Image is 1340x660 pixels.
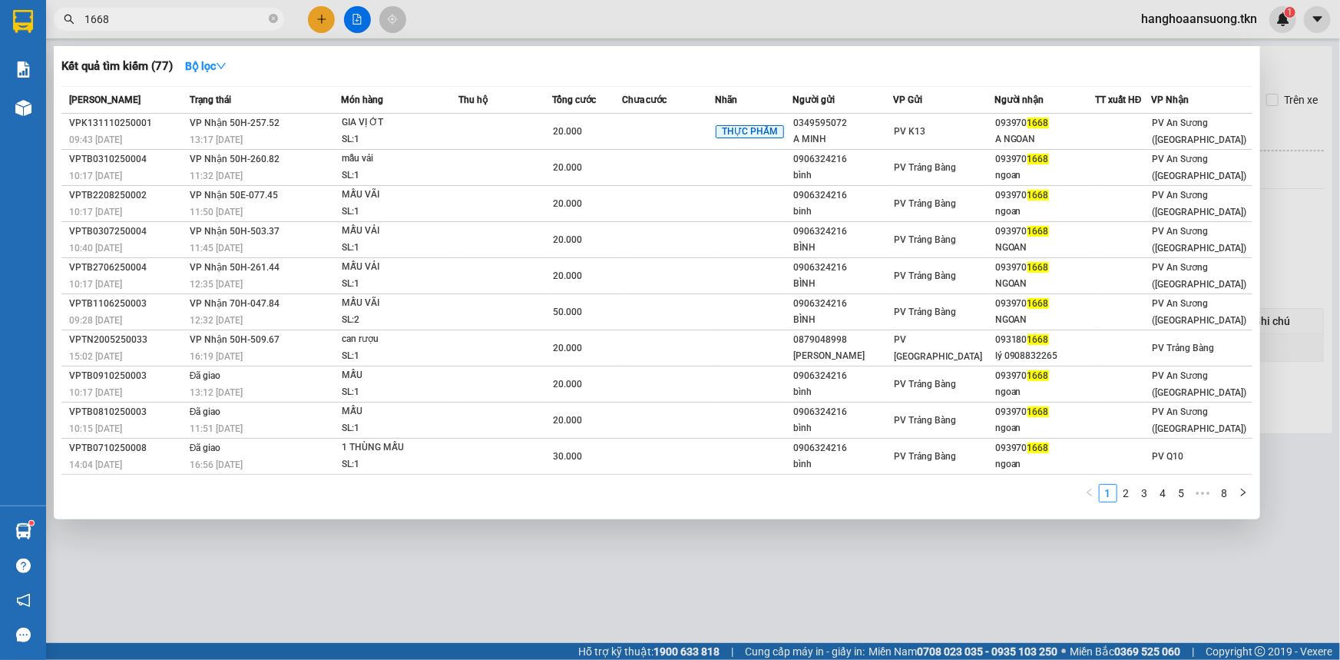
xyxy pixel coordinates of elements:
div: MẪU VÃI [342,295,457,312]
div: VPTB0910250003 [69,368,185,384]
span: message [16,628,31,642]
div: VPTB0710250008 [69,440,185,456]
div: VPK131110250001 [69,115,185,131]
span: 12:32 [DATE] [190,315,243,326]
li: Hotline: 1900 8153 [144,57,642,76]
span: 11:32 [DATE] [190,171,243,181]
div: VPTB0310250004 [69,151,185,167]
li: 4 [1154,484,1173,502]
span: 1668 [1027,118,1049,128]
span: Nhãn [715,95,737,105]
span: PV Q10 [1152,451,1183,462]
span: PV An Sương ([GEOGRAPHIC_DATA]) [1152,118,1246,145]
span: PV An Sương ([GEOGRAPHIC_DATA]) [1152,154,1246,181]
span: 16:56 [DATE] [190,459,243,470]
div: SL: 1 [342,348,457,365]
span: 1668 [1027,154,1049,164]
div: 093970 [995,224,1094,240]
span: ••• [1191,484,1216,502]
span: close-circle [269,14,278,23]
div: ngoan [995,420,1094,436]
div: BÌNH [793,312,892,328]
div: SL: 1 [342,240,457,257]
div: bình [793,384,892,400]
div: can rượu [342,331,457,348]
span: 20.000 [553,415,582,426]
div: 0906324216 [793,296,892,312]
span: VP Gửi [893,95,922,105]
span: PV Trảng Bàng [894,307,956,317]
img: solution-icon [15,61,31,78]
sup: 1 [29,521,34,526]
span: down [216,61,227,71]
span: Món hàng [341,95,383,105]
span: PV An Sương ([GEOGRAPHIC_DATA]) [1152,262,1246,290]
span: PV Trảng Bàng [894,379,956,390]
div: 093970 [995,151,1094,167]
input: Tìm tên, số ĐT hoặc mã đơn [84,11,266,28]
div: ngoan [995,204,1094,220]
span: 20.000 [553,126,582,137]
span: PV An Sương ([GEOGRAPHIC_DATA]) [1152,190,1246,217]
div: 093970 [995,187,1094,204]
div: 0879048998 [793,332,892,348]
div: SL: 1 [342,420,457,437]
div: GIA VỊ ỚT [342,114,457,131]
span: 13:12 [DATE] [190,387,243,398]
span: 10:17 [DATE] [69,387,122,398]
span: Chưa cước [622,95,667,105]
span: 12:35 [DATE] [190,279,243,290]
div: 093970 [995,260,1094,276]
span: PV An Sương ([GEOGRAPHIC_DATA]) [1152,298,1246,326]
span: left [1085,488,1094,497]
div: BÌNH [793,240,892,256]
span: 15:02 [DATE] [69,351,122,362]
div: MẪU [342,367,457,384]
span: VP Nhận 50H-257.52 [190,118,280,128]
div: VPTB2208250002 [69,187,185,204]
span: close-circle [269,12,278,27]
div: VPTN2005250033 [69,332,185,348]
strong: Bộ lọc [185,60,227,72]
div: SL: 1 [342,167,457,184]
span: THỰC PHẨM [716,125,784,139]
span: 16:19 [DATE] [190,351,243,362]
img: warehouse-icon [15,523,31,539]
img: warehouse-icon [15,100,31,116]
span: PV Trảng Bàng [894,415,956,426]
span: Người gửi [792,95,835,105]
div: MẪU [342,403,457,420]
div: 093970 [995,296,1094,312]
span: PV Trảng Bàng [894,234,956,245]
div: 093180 [995,332,1094,348]
span: 10:17 [DATE] [69,279,122,290]
span: Tổng cước [552,95,596,105]
span: PV Trảng Bàng [1152,343,1214,353]
span: question-circle [16,559,31,573]
div: ngoan [995,384,1094,400]
span: 1668 [1027,334,1049,345]
div: A MINH [793,131,892,148]
div: 0906324216 [793,368,892,384]
span: 10:17 [DATE] [69,171,122,181]
span: 20.000 [553,379,582,390]
div: 093970 [995,368,1094,384]
div: binh [793,204,892,220]
div: ngoan [995,456,1094,473]
a: 4 [1155,485,1172,502]
h3: Kết quả tìm kiếm ( 77 ) [61,58,173,75]
span: PV Trảng Bàng [894,162,956,173]
li: Previous Page [1080,484,1099,502]
span: VP Nhận 50H-260.82 [190,154,280,164]
div: NGOAN [995,240,1094,256]
img: logo-vxr [13,10,33,33]
div: SL: 1 [342,131,457,148]
span: 14:04 [DATE] [69,459,122,470]
div: 0349595072 [793,115,892,131]
div: 0906324216 [793,404,892,420]
div: VPTB0307250004 [69,224,185,240]
span: 1668 [1027,406,1049,417]
span: 11:51 [DATE] [190,423,243,434]
button: left [1080,484,1099,502]
div: MẪU VẢI [342,223,457,240]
